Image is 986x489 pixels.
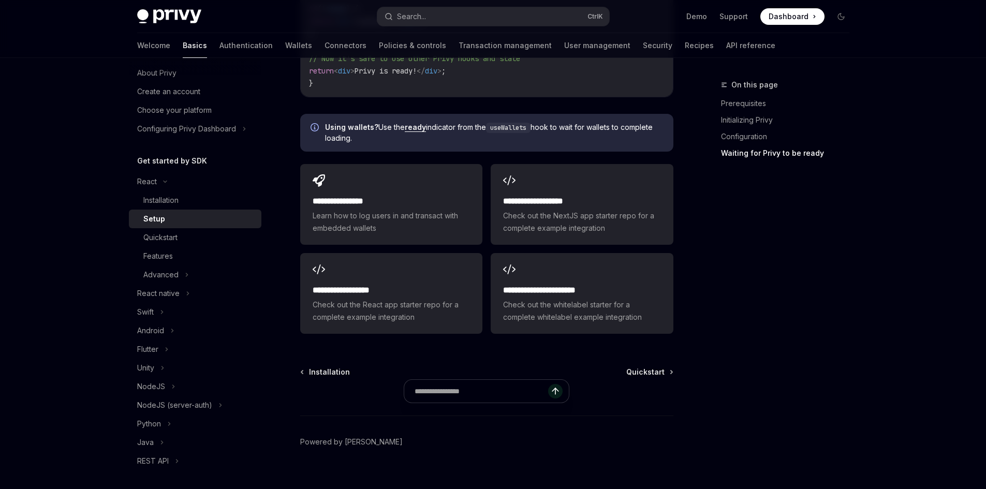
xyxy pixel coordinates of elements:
[129,228,261,247] a: Quickstart
[325,123,378,131] strong: Using wallets?
[417,66,425,76] span: </
[334,66,338,76] span: <
[143,250,173,262] div: Features
[137,306,154,318] div: Swift
[137,33,170,58] a: Welcome
[355,66,417,76] span: Privy is ready!
[137,9,201,24] img: dark logo
[503,210,660,234] span: Check out the NextJS app starter repo for a complete example integration
[721,95,858,112] a: Prerequisites
[491,164,673,245] a: **** **** **** ****Check out the NextJS app starter repo for a complete example integration
[833,8,849,25] button: Toggle dark mode
[685,33,714,58] a: Recipes
[137,175,157,188] div: React
[301,367,350,377] a: Installation
[731,79,778,91] span: On this page
[137,436,154,449] div: Java
[405,123,426,132] a: ready
[397,10,426,23] div: Search...
[626,367,672,377] a: Quickstart
[459,33,552,58] a: Transaction management
[137,343,158,355] div: Flutter
[219,33,273,58] a: Authentication
[300,164,482,245] a: **** **** **** *Learn how to log users in and transact with embedded wallets
[437,66,442,76] span: >
[143,269,179,281] div: Advanced
[350,66,355,76] span: >
[137,455,169,467] div: REST API
[721,128,858,145] a: Configuration
[137,85,200,98] div: Create an account
[587,12,603,21] span: Ctrl K
[442,66,446,76] span: ;
[143,231,178,244] div: Quickstart
[137,418,161,430] div: Python
[309,54,520,63] span: // Now it's safe to use other Privy hooks and state
[137,155,207,167] h5: Get started by SDK
[626,367,665,377] span: Quickstart
[726,33,775,58] a: API reference
[379,33,446,58] a: Policies & controls
[486,123,531,133] code: useWallets
[137,123,236,135] div: Configuring Privy Dashboard
[129,247,261,265] a: Features
[721,145,858,161] a: Waiting for Privy to be ready
[129,210,261,228] a: Setup
[129,101,261,120] a: Choose your platform
[143,194,179,206] div: Installation
[313,299,470,323] span: Check out the React app starter repo for a complete example integration
[564,33,630,58] a: User management
[137,324,164,337] div: Android
[129,82,261,101] a: Create an account
[325,33,366,58] a: Connectors
[325,122,663,143] span: Use the indicator from the hook to wait for wallets to complete loading.
[548,384,563,398] button: Send message
[137,287,180,300] div: React native
[309,367,350,377] span: Installation
[137,104,212,116] div: Choose your platform
[686,11,707,22] a: Demo
[425,66,437,76] span: div
[309,79,313,88] span: }
[300,253,482,334] a: **** **** **** ***Check out the React app starter repo for a complete example integration
[503,299,660,323] span: Check out the whitelabel starter for a complete whitelabel example integration
[137,380,165,393] div: NodeJS
[643,33,672,58] a: Security
[137,399,212,411] div: NodeJS (server-auth)
[285,33,312,58] a: Wallets
[309,66,334,76] span: return
[313,210,470,234] span: Learn how to log users in and transact with embedded wallets
[143,213,165,225] div: Setup
[129,191,261,210] a: Installation
[183,33,207,58] a: Basics
[769,11,808,22] span: Dashboard
[721,112,858,128] a: Initializing Privy
[760,8,825,25] a: Dashboard
[300,437,403,447] a: Powered by [PERSON_NAME]
[719,11,748,22] a: Support
[491,253,673,334] a: **** **** **** **** ***Check out the whitelabel starter for a complete whitelabel example integra...
[311,123,321,134] svg: Info
[137,362,154,374] div: Unity
[377,7,609,26] button: Search...CtrlK
[338,66,350,76] span: div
